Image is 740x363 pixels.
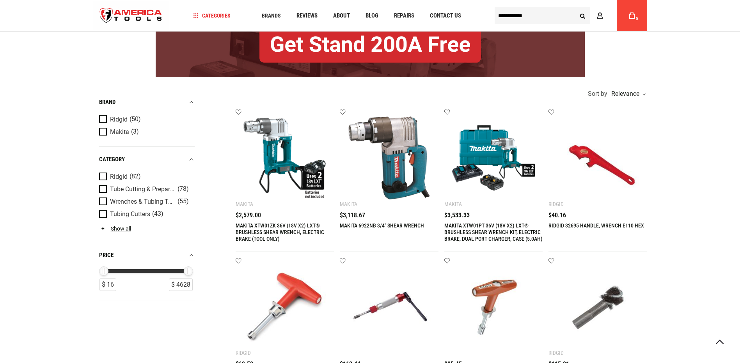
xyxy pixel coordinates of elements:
[93,1,169,30] a: store logo
[236,350,251,356] div: Ridgid
[110,186,176,193] span: Tube Cutting & Preparation
[110,173,128,180] span: Ridgid
[152,211,163,217] span: (43)
[243,266,327,349] img: RIDGID 31410 WRENCH, 902 TORQUE
[236,212,261,219] span: $2,579.00
[293,11,321,21] a: Reviews
[362,11,382,21] a: Blog
[394,13,414,19] span: Repairs
[390,11,418,21] a: Repairs
[99,89,195,301] div: Product Filters
[177,198,189,205] span: (55)
[110,129,129,136] span: Makita
[193,13,231,18] span: Categories
[444,201,462,207] div: Makita
[340,201,357,207] div: Makita
[426,11,465,21] a: Contact Us
[99,173,193,181] a: Ridgid (82)
[340,222,424,229] a: MAKITA 6922NB 3/4" SHEAR WRENCH
[333,13,350,19] span: About
[110,211,150,218] span: Tubing Cutters
[262,13,281,18] span: Brands
[99,115,193,124] a: Ridgid (50)
[548,201,564,207] div: Ridgid
[444,212,470,219] span: $3,533.33
[130,116,141,123] span: (50)
[99,226,131,232] a: Show all
[340,212,365,219] span: $3,118.67
[348,116,431,199] img: MAKITA 6922NB 3/4
[366,13,378,19] span: Blog
[636,17,638,21] span: 0
[548,212,566,219] span: $40.16
[444,222,543,242] a: MAKITA XTW01PT 36V (18V X2) LXT® BRUSHLESS SHEAR WRENCH KIT, ELECTRIC BRAKE, DUAL PORT CHARGER, C...
[99,154,195,165] div: category
[452,116,535,199] img: MAKITA XTW01PT 36V (18V X2) LXT® BRUSHLESS SHEAR WRENCH KIT, ELECTRIC BRAKE, DUAL PORT CHARGER, C...
[556,266,639,349] img: RIDGID 46425 2
[110,198,176,205] span: Wrenches & Tubing Tools
[93,1,169,30] img: America Tools
[236,201,253,207] div: Makita
[99,185,193,194] a: Tube Cutting & Preparation (78)
[243,116,327,199] img: MAKITA XTW01ZK 36V (18V X2) LXT® BRUSHLESS SHEAR WRENCH, ELECTRIC BRAKE (TOOL ONLY)
[99,197,193,206] a: Wrenches & Tubing Tools (55)
[130,173,141,180] span: (82)
[548,350,564,356] div: Ridgid
[99,250,195,261] div: price
[131,129,139,135] span: (3)
[177,186,189,192] span: (78)
[99,278,116,291] div: $ 16
[190,11,234,21] a: Categories
[99,210,193,219] a: Tubing Cutters (43)
[236,222,324,242] a: MAKITA XTW01ZK 36V (18V X2) LXT® BRUSHLESS SHEAR WRENCH, ELECTRIC BRAKE (TOOL ONLY)
[588,91,607,97] span: Sort by
[575,8,590,23] button: Search
[430,13,461,19] span: Contact Us
[110,116,128,123] span: Ridgid
[169,278,193,291] div: $ 4628
[452,266,535,349] img: RIDGID 14988 TORQUE WRENCH FOR NO HUB CAST-IRON SOIL PIPE COUPLINGS (80 INCH-POUNDS TORQUE)
[99,128,193,136] a: Makita (3)
[99,97,195,107] div: Brand
[296,13,318,19] span: Reviews
[348,266,431,349] img: RIDGID 76022 11/16
[258,11,284,21] a: Brands
[548,222,644,229] a: RIDGID 32695 HANDLE, WRENCH E110 HEX
[556,116,639,199] img: RIDGID 32695 HANDLE, WRENCH E110 HEX
[330,11,353,21] a: About
[609,91,645,97] div: Relevance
